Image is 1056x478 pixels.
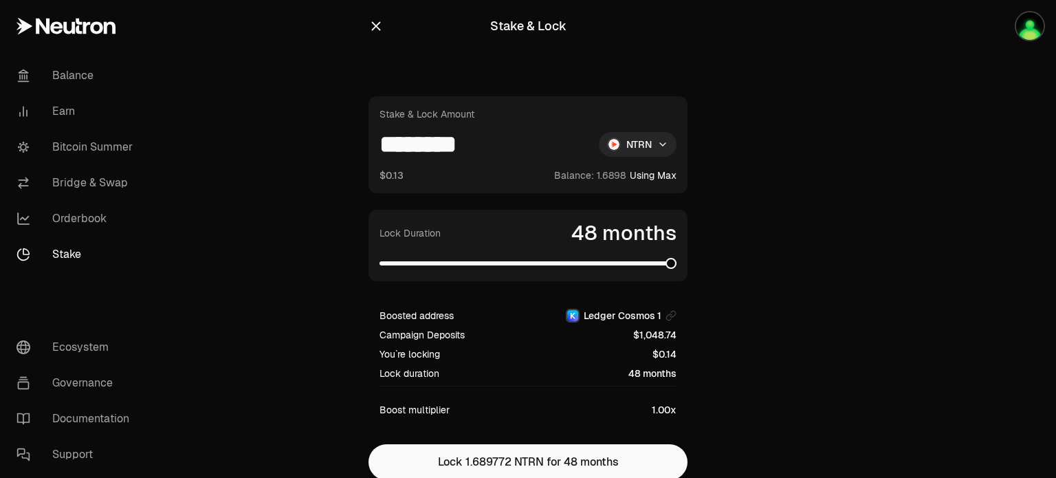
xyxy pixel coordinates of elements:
[5,94,148,129] a: Earn
[379,328,465,342] span: Campaign Deposits
[379,107,474,121] div: Stake & Lock Amount
[630,169,676,182] button: Using Max
[5,129,148,165] a: Bitcoin Summer
[652,403,676,417] span: 1.00x
[379,347,440,361] span: You`re locking
[608,139,619,150] img: NTRN Logo
[584,309,661,323] span: Ledger Cosmos 1
[490,17,566,36] div: Stake & Lock
[633,328,676,342] span: $1,048.74
[379,309,454,323] span: Boosted address
[567,310,578,321] img: Keplr
[5,165,148,201] a: Bridge & Swap
[1016,12,1044,40] img: Ledger Cosmos 1
[566,309,676,323] button: KeplrLedger Cosmos 1
[5,365,148,401] a: Governance
[571,221,676,246] span: 48 months
[5,401,148,437] a: Documentation
[379,226,441,240] label: Lock Duration
[599,132,676,157] div: NTRN
[652,347,676,361] span: $0.14
[5,58,148,94] a: Balance
[628,367,676,380] span: 48 months
[5,201,148,237] a: Orderbook
[5,329,148,365] a: Ecosystem
[5,237,148,272] a: Stake
[379,367,439,380] span: Lock duration
[5,437,148,472] a: Support
[554,169,594,182] span: Balance:
[379,168,404,182] button: $0.13
[379,403,450,417] span: Boost multiplier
